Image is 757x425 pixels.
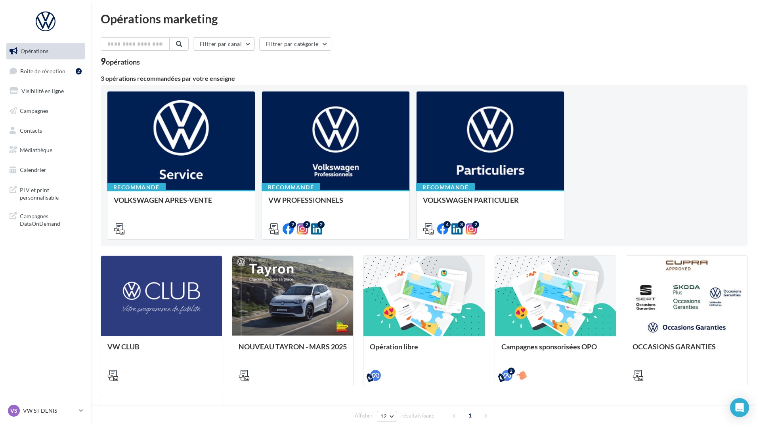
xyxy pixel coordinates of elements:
[633,342,716,351] span: OCCASIONS GARANTIES
[501,342,597,351] span: Campagnes sponsorisées OPO
[262,183,320,192] div: Recommandé
[107,342,140,351] span: VW CLUB
[23,407,76,415] p: VW ST DENIS
[101,57,140,66] div: 9
[5,181,86,205] a: PLV et print personnalisable
[20,67,65,74] span: Boîte de réception
[508,368,515,375] div: 2
[101,13,747,25] div: Opérations marketing
[5,162,86,178] a: Calendrier
[401,412,434,419] span: résultats/page
[10,407,17,415] span: VS
[303,221,310,228] div: 2
[416,183,475,192] div: Recommandé
[443,221,451,228] div: 4
[76,68,82,74] div: 2
[317,221,325,228] div: 2
[239,342,347,351] span: NOUVEAU TAYRON - MARS 2025
[370,342,418,351] span: Opération libre
[5,122,86,139] a: Contacts
[107,183,166,192] div: Recommandé
[193,37,255,51] button: Filtrer par canal
[106,58,140,65] div: opérations
[377,411,397,422] button: 12
[20,166,46,173] span: Calendrier
[5,43,86,59] a: Opérations
[20,185,82,202] span: PLV et print personnalisable
[6,403,85,418] a: VS VW ST DENIS
[268,196,343,204] span: VW PROFESSIONNELS
[5,208,86,231] a: Campagnes DataOnDemand
[5,142,86,158] a: Médiathèque
[5,63,86,80] a: Boîte de réception2
[458,221,465,228] div: 3
[355,412,373,419] span: Afficher
[101,75,747,82] div: 3 opérations recommandées par votre enseigne
[289,221,296,228] div: 2
[259,37,331,51] button: Filtrer par catégorie
[472,221,479,228] div: 2
[20,127,42,133] span: Contacts
[21,48,48,54] span: Opérations
[20,147,52,153] span: Médiathèque
[464,409,476,422] span: 1
[20,211,82,228] span: Campagnes DataOnDemand
[114,196,212,204] span: VOLKSWAGEN APRES-VENTE
[20,107,48,114] span: Campagnes
[5,103,86,119] a: Campagnes
[21,88,64,94] span: Visibilité en ligne
[380,413,387,419] span: 12
[730,398,749,417] div: Open Intercom Messenger
[5,83,86,99] a: Visibilité en ligne
[423,196,519,204] span: VOLKSWAGEN PARTICULIER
